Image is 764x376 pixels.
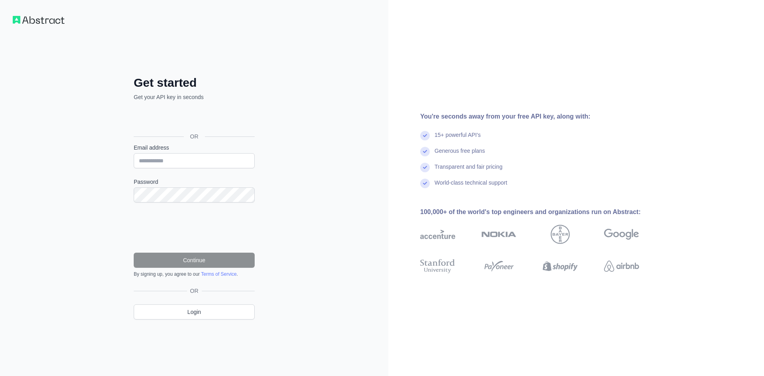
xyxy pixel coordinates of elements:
[13,16,64,24] img: Workflow
[481,225,516,244] img: nokia
[420,131,430,140] img: check mark
[187,287,202,295] span: OR
[420,225,455,244] img: accenture
[134,253,255,268] button: Continue
[134,271,255,277] div: By signing up, you agree to our .
[604,257,639,275] img: airbnb
[134,76,255,90] h2: Get started
[435,147,485,163] div: Generous free plans
[134,212,255,243] iframe: reCAPTCHA
[184,132,205,140] span: OR
[420,112,665,121] div: You're seconds away from your free API key, along with:
[435,131,481,147] div: 15+ powerful API's
[134,144,255,152] label: Email address
[551,225,570,244] img: bayer
[201,271,236,277] a: Terms of Service
[420,179,430,188] img: check mark
[420,163,430,172] img: check mark
[420,257,455,275] img: stanford university
[481,257,516,275] img: payoneer
[130,110,257,127] iframe: Sign in with Google Button
[435,163,503,179] div: Transparent and fair pricing
[134,93,255,101] p: Get your API key in seconds
[543,257,578,275] img: shopify
[435,179,507,195] div: World-class technical support
[420,147,430,156] img: check mark
[134,178,255,186] label: Password
[134,304,255,320] a: Login
[604,225,639,244] img: google
[420,207,665,217] div: 100,000+ of the world's top engineers and organizations run on Abstract:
